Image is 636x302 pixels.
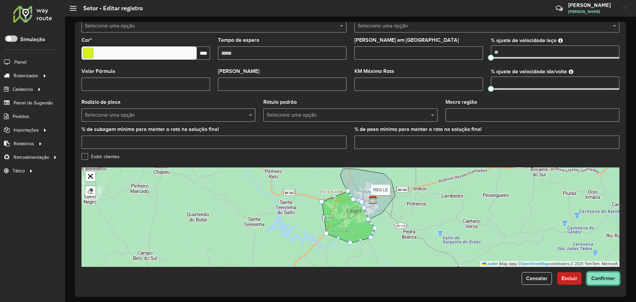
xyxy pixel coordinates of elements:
[218,36,259,44] label: Tempo de espera
[14,72,38,79] span: Roteirizador
[522,272,552,285] button: Cancelar
[354,125,482,133] label: % de peso mínimo para manter a rota na solução final
[369,196,377,204] img: Marker
[14,99,53,106] span: Painel de Sugestão
[218,67,259,75] label: [PERSON_NAME]
[568,2,618,8] h3: [PERSON_NAME]
[552,1,566,16] a: Contato Rápido
[482,262,498,266] a: Leaflet
[354,36,459,44] label: [PERSON_NAME] em [GEOGRAPHIC_DATA]
[14,59,26,66] span: Painel
[568,9,618,15] span: [PERSON_NAME]
[85,171,95,181] a: Abrir mapa em tela cheia
[81,36,92,44] label: Cor
[491,36,556,44] label: % ajuste de velocidade laço
[263,98,297,106] label: Rótulo padrão
[77,5,143,12] h2: Setor - Editar registro
[446,98,477,106] label: Macro região
[587,272,619,285] button: Confirmar
[14,127,39,134] span: Importações
[13,113,29,120] span: Pedidos
[608,91,619,98] span: Lento
[526,275,548,281] span: Cancelar
[558,38,563,43] em: Ajuste de velocidade do veículo entre clientes
[81,98,121,106] label: Rodízio de placa
[81,153,120,160] label: Exibir clientes
[85,186,95,196] div: Remover camada(s)
[13,167,25,174] span: Tático
[561,275,577,281] span: Excluir
[13,86,33,93] span: Cadastros
[20,35,45,43] label: Simulação
[521,262,549,266] a: OpenStreetMap
[491,68,567,76] label: % ajuste de velocidade ida/volta
[491,91,505,98] span: Rápido
[569,69,573,74] em: Ajuste de velocidade do veículo entre a saída do depósito até o primeiro cliente e a saída do últ...
[480,261,619,267] div: Map data © contributors,© 2025 TomTom, Microsoft
[14,154,49,161] span: Retroalimentação
[608,60,619,67] span: Lento
[81,125,219,133] label: % de cubagem mínima para manter a rota na solução final
[499,262,500,266] span: |
[591,275,615,281] span: Confirmar
[83,48,93,58] input: Select a color
[354,67,394,75] label: KM Máximo Rota
[557,272,582,285] button: Excluir
[14,140,34,147] span: Relatórios
[81,67,115,75] label: Valor Fórmula
[491,60,505,67] span: Rápido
